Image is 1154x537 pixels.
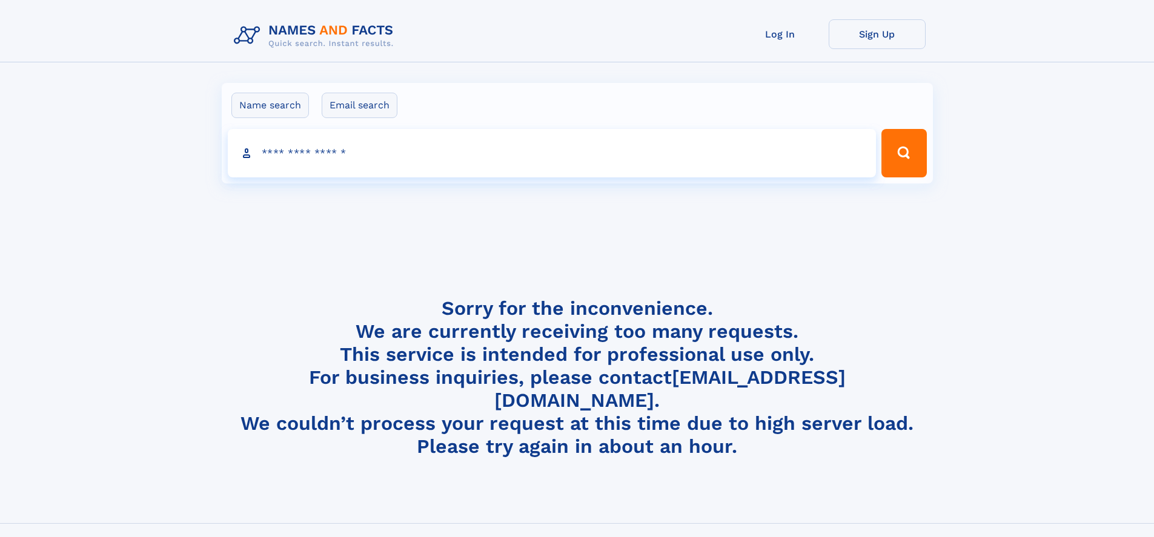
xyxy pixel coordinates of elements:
[231,93,309,118] label: Name search
[881,129,926,177] button: Search Button
[732,19,829,49] a: Log In
[229,19,403,52] img: Logo Names and Facts
[829,19,926,49] a: Sign Up
[228,129,877,177] input: search input
[229,297,926,458] h4: Sorry for the inconvenience. We are currently receiving too many requests. This service is intend...
[494,366,846,412] a: [EMAIL_ADDRESS][DOMAIN_NAME]
[322,93,397,118] label: Email search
